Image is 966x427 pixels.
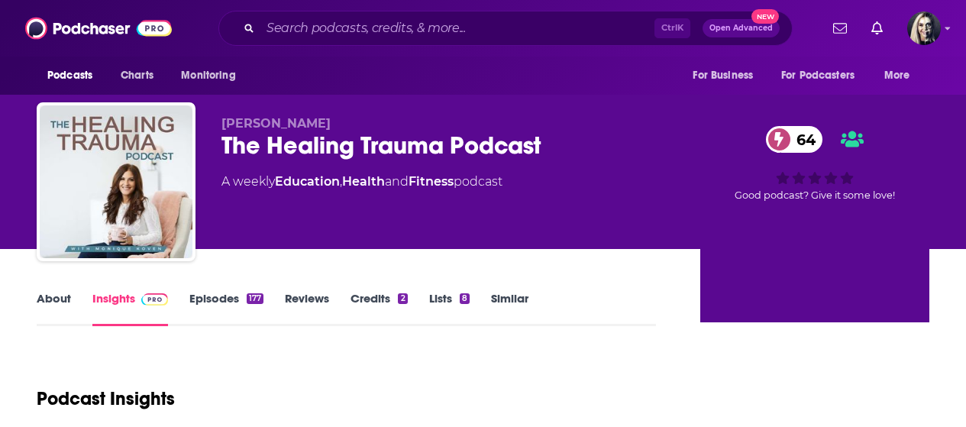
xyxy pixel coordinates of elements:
[735,189,895,201] span: Good podcast? Give it some love!
[700,116,929,211] div: 64Good podcast? Give it some love!
[781,126,823,153] span: 64
[751,9,779,24] span: New
[884,65,910,86] span: More
[121,65,153,86] span: Charts
[221,173,502,191] div: A weekly podcast
[827,15,853,41] a: Show notifications dropdown
[781,65,855,86] span: For Podcasters
[709,24,773,32] span: Open Advanced
[141,293,168,306] img: Podchaser Pro
[351,291,407,326] a: Credits2
[285,291,329,326] a: Reviews
[703,19,780,37] button: Open AdvancedNew
[47,65,92,86] span: Podcasts
[342,174,385,189] a: Health
[874,61,929,90] button: open menu
[260,16,654,40] input: Search podcasts, credits, & more...
[340,174,342,189] span: ,
[247,293,263,304] div: 177
[189,291,263,326] a: Episodes177
[907,11,941,45] button: Show profile menu
[37,61,112,90] button: open menu
[766,126,823,153] a: 64
[275,174,340,189] a: Education
[491,291,528,326] a: Similar
[682,61,772,90] button: open menu
[385,174,409,189] span: and
[693,65,753,86] span: For Business
[460,293,470,304] div: 8
[907,11,941,45] img: User Profile
[37,291,71,326] a: About
[398,293,407,304] div: 2
[40,105,192,258] img: The Healing Trauma Podcast
[221,116,331,131] span: [PERSON_NAME]
[181,65,235,86] span: Monitoring
[771,61,877,90] button: open menu
[429,291,470,326] a: Lists8
[865,15,889,41] a: Show notifications dropdown
[409,174,454,189] a: Fitness
[92,291,168,326] a: InsightsPodchaser Pro
[907,11,941,45] span: Logged in as candirose777
[654,18,690,38] span: Ctrl K
[25,14,172,43] img: Podchaser - Follow, Share and Rate Podcasts
[37,387,175,410] h1: Podcast Insights
[218,11,793,46] div: Search podcasts, credits, & more...
[111,61,163,90] a: Charts
[170,61,255,90] button: open menu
